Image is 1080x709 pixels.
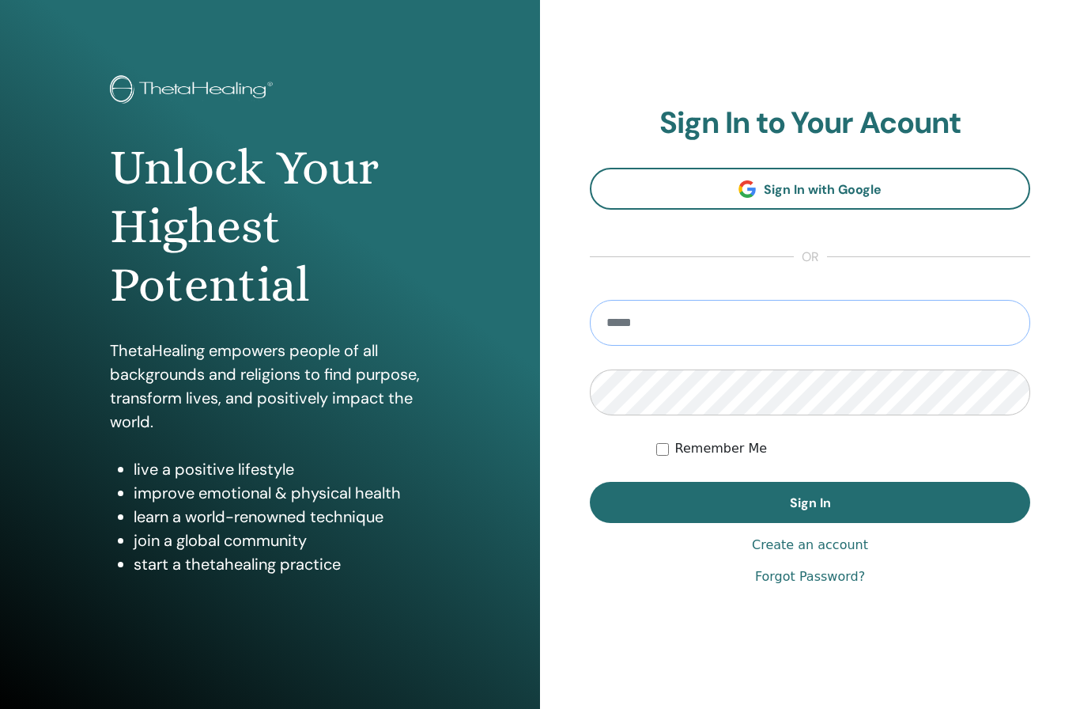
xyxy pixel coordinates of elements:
li: start a thetahealing practice [134,552,430,576]
h1: Unlock Your Highest Potential [110,138,430,315]
a: Create an account [752,536,868,555]
a: Forgot Password? [755,567,865,586]
li: learn a world-renowned technique [134,505,430,529]
li: live a positive lifestyle [134,457,430,481]
a: Sign In with Google [590,168,1030,210]
span: Sign In with Google [764,181,882,198]
li: join a global community [134,529,430,552]
label: Remember Me [675,439,768,458]
li: improve emotional & physical health [134,481,430,505]
p: ThetaHealing empowers people of all backgrounds and religions to find purpose, transform lives, a... [110,339,430,434]
span: Sign In [790,495,831,511]
button: Sign In [590,482,1030,523]
h2: Sign In to Your Acount [590,105,1030,142]
span: or [794,248,827,267]
div: Keep me authenticated indefinitely or until I manually logout [656,439,1030,458]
